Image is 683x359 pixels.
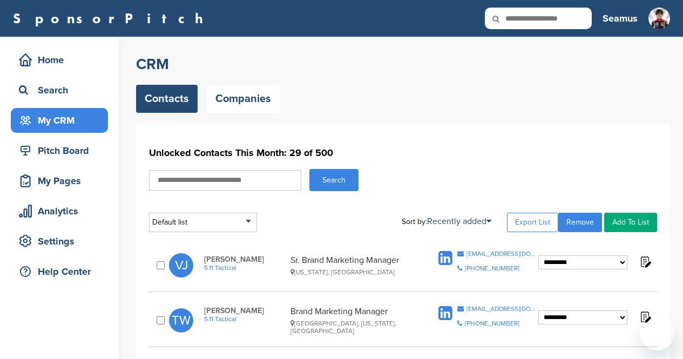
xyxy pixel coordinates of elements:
div: My CRM [16,111,108,130]
div: Brand Marketing Manager [290,306,418,335]
a: My CRM [11,108,108,133]
a: Analytics [11,199,108,223]
div: Settings [16,232,108,251]
div: [PHONE_NUMBER] [465,320,519,327]
img: Seamus pic [648,8,670,29]
div: [EMAIL_ADDRESS][DOMAIN_NAME] [466,306,538,312]
h2: CRM [136,55,670,74]
div: Analytics [16,201,108,221]
span: [PERSON_NAME] [204,255,285,264]
a: 5.11 Tactical [204,315,285,323]
img: Notes [638,310,652,323]
iframe: Button to launch messaging window [640,316,674,350]
a: Contacts [136,85,198,113]
a: Remove [558,213,602,232]
div: Search [16,80,108,100]
a: Search [11,78,108,103]
button: Search [309,169,359,191]
span: TW [169,308,193,333]
a: Help Center [11,259,108,284]
div: Default list [149,213,257,232]
div: [GEOGRAPHIC_DATA], [US_STATE], [GEOGRAPHIC_DATA] [290,320,418,335]
span: VJ [169,253,193,277]
div: Sort by: [402,217,491,226]
div: My Pages [16,171,108,191]
a: Pitch Board [11,138,108,163]
div: Pitch Board [16,141,108,160]
div: [PHONE_NUMBER] [465,265,519,272]
a: SponsorPitch [13,11,210,25]
div: [US_STATE], [GEOGRAPHIC_DATA] [290,268,418,276]
div: Home [16,50,108,70]
a: Export List [507,213,558,232]
a: Settings [11,229,108,254]
h3: Seamus [603,11,638,26]
a: Seamus [603,6,638,30]
img: Notes [638,255,652,268]
a: Recently added [427,216,491,227]
a: 5.11 Tactical [204,264,285,272]
div: Help Center [16,262,108,281]
div: Sr. Brand Marketing Manager [290,255,418,276]
a: Home [11,48,108,72]
a: My Pages [11,168,108,193]
div: [EMAIL_ADDRESS][DOMAIN_NAME] [466,250,538,257]
a: Companies [207,85,280,113]
h1: Unlocked Contacts This Month: 29 of 500 [149,143,657,162]
a: Add To List [604,213,657,232]
span: [PERSON_NAME] [204,306,285,315]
